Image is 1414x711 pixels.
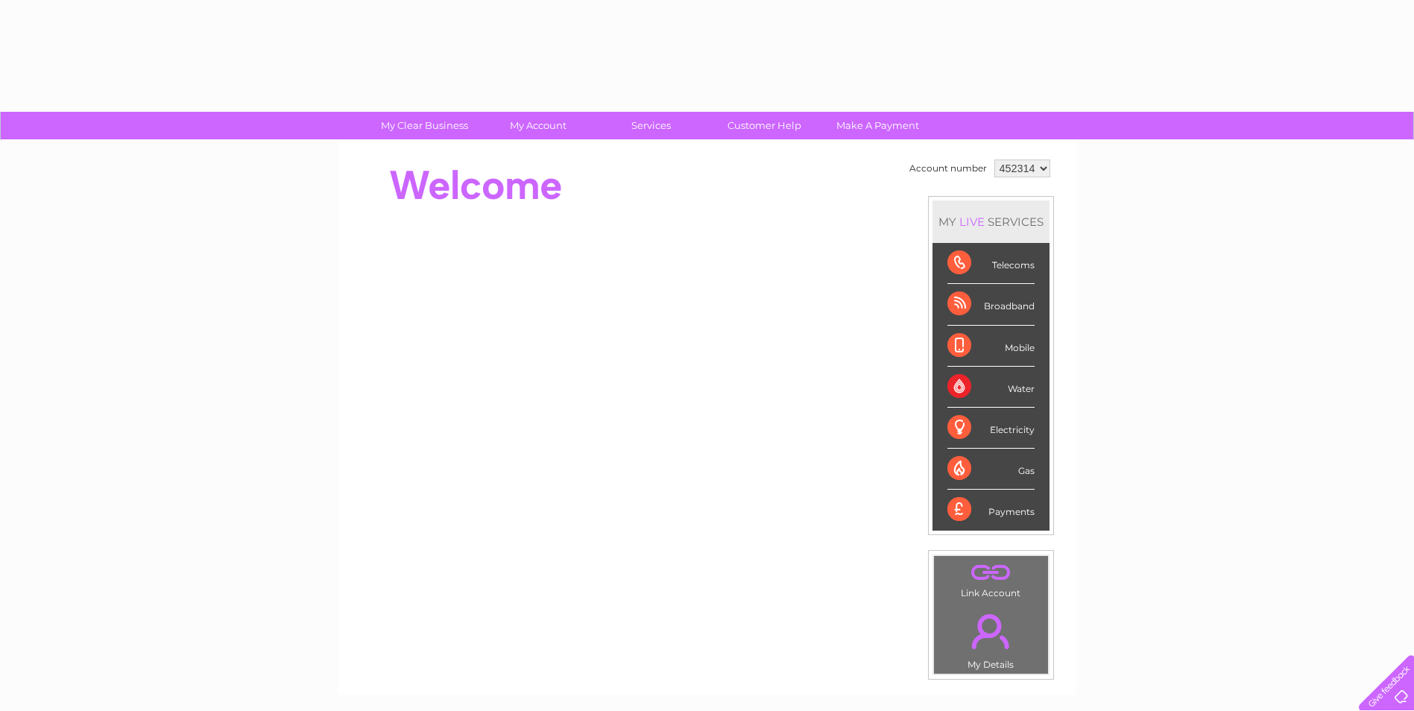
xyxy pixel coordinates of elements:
div: MY SERVICES [932,200,1050,243]
td: My Details [933,601,1049,674]
a: . [938,605,1044,657]
a: My Clear Business [363,112,486,139]
div: LIVE [956,215,988,229]
div: Broadband [947,284,1035,325]
div: Electricity [947,408,1035,449]
div: Mobile [947,326,1035,367]
a: My Account [476,112,599,139]
a: . [938,560,1044,586]
td: Account number [906,156,991,181]
td: Link Account [933,555,1049,602]
div: Water [947,367,1035,408]
div: Telecoms [947,243,1035,284]
a: Customer Help [703,112,826,139]
div: Payments [947,490,1035,530]
a: Make A Payment [816,112,939,139]
a: Services [590,112,713,139]
div: Gas [947,449,1035,490]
